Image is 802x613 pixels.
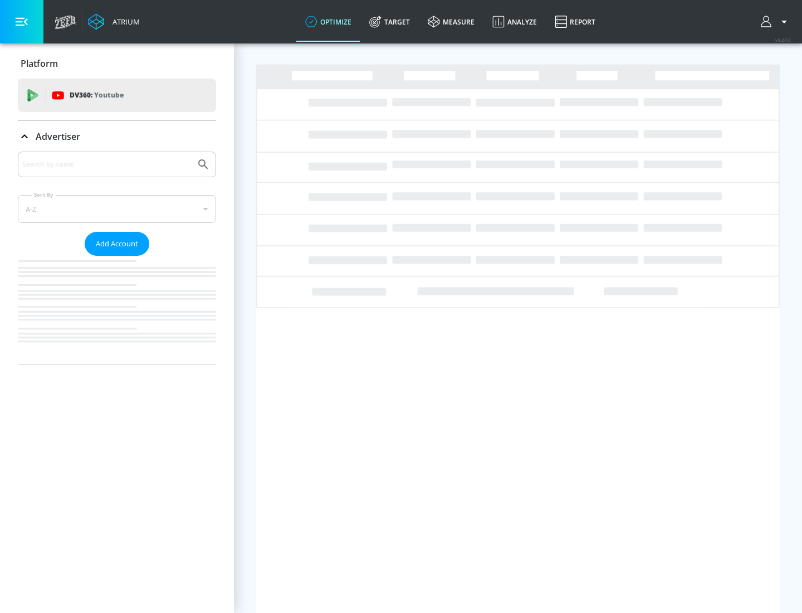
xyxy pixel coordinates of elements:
a: optimize [296,2,360,42]
p: DV360: [70,89,124,101]
p: Youtube [94,89,124,101]
input: Search by name [22,157,191,172]
nav: list of Advertiser [18,256,216,364]
span: Add Account [96,237,138,250]
label: Sort By [32,191,56,198]
a: Report [546,2,604,42]
a: Analyze [483,2,546,42]
p: Advertiser [36,130,80,143]
div: Advertiser [18,121,216,152]
div: Atrium [108,17,140,27]
div: DV360: Youtube [18,79,216,112]
a: Target [360,2,419,42]
span: v 4.24.0 [775,37,791,43]
a: Atrium [88,13,140,30]
div: Advertiser [18,152,216,364]
div: Platform [18,48,216,79]
button: Add Account [85,232,149,256]
p: Platform [21,57,58,70]
div: A-Z [18,195,216,223]
a: measure [419,2,483,42]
